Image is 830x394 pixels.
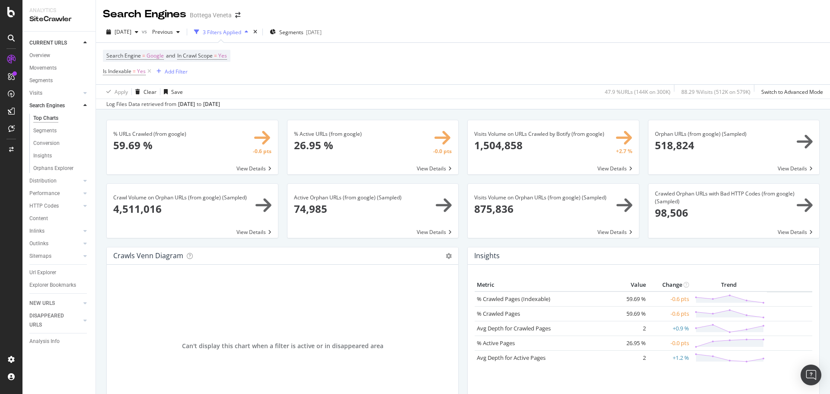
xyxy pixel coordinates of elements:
span: Previous [149,28,173,35]
a: Sitemaps [29,252,81,261]
span: 2025 Oct. 5th [115,28,131,35]
div: Save [171,88,183,96]
div: Add Filter [165,68,188,75]
button: Switch to Advanced Mode [758,85,823,99]
span: = [142,52,145,59]
div: Search Engines [103,7,186,22]
span: Search Engine [106,52,141,59]
a: Url Explorer [29,268,89,277]
div: Explorer Bookmarks [29,281,76,290]
a: Analysis Info [29,337,89,346]
span: = [133,67,136,75]
div: Sitemaps [29,252,51,261]
td: 59.69 % [613,306,648,321]
span: Is Indexable [103,67,131,75]
div: Bottega Veneta [190,11,232,19]
th: Metric [475,279,613,291]
div: Switch to Advanced Mode [761,88,823,96]
div: Content [29,214,48,223]
button: Clear [132,85,156,99]
div: Conversion [33,139,60,148]
div: Clear [144,88,156,96]
a: Visits [29,89,81,98]
td: 26.95 % [613,336,648,350]
td: -0.6 pts [648,291,691,307]
a: % Crawled Pages (Indexable) [477,295,550,303]
td: +0.9 % [648,321,691,336]
a: Outlinks [29,239,81,248]
div: Open Intercom Messenger [801,365,821,385]
div: Analysis Info [29,337,60,346]
button: Save [160,85,183,99]
div: Analytics [29,7,89,14]
a: Insights [33,151,89,160]
a: Conversion [33,139,89,148]
a: DISAPPEARED URLS [29,311,81,330]
div: [DATE] [203,100,220,108]
button: 3 Filters Applied [191,25,252,39]
div: Performance [29,189,60,198]
td: 2 [613,350,648,365]
a: Performance [29,189,81,198]
div: times [252,28,259,36]
a: HTTP Codes [29,202,81,211]
td: +1.2 % [648,350,691,365]
div: CURRENT URLS [29,38,67,48]
a: Search Engines [29,101,81,110]
div: Orphans Explorer [33,164,73,173]
a: Explorer Bookmarks [29,281,89,290]
div: Visits [29,89,42,98]
div: Outlinks [29,239,48,248]
span: Segments [279,29,303,36]
div: DISAPPEARED URLS [29,311,73,330]
a: % Crawled Pages [477,310,520,317]
a: Segments [33,126,89,135]
div: Log Files Data retrieved from to [106,100,220,108]
th: Value [613,279,648,291]
span: Yes [137,65,146,77]
div: Apply [115,88,128,96]
span: and [166,52,175,59]
td: 2 [613,321,648,336]
a: % Active Pages [477,339,515,347]
a: Avg Depth for Crawled Pages [477,324,551,332]
th: Trend [691,279,767,291]
div: arrow-right-arrow-left [235,12,240,18]
a: Overview [29,51,89,60]
span: = [214,52,217,59]
a: Distribution [29,176,81,186]
td: -0.6 pts [648,306,691,321]
button: Segments[DATE] [266,25,325,39]
a: Top Charts [33,114,89,123]
div: Distribution [29,176,57,186]
div: Overview [29,51,50,60]
div: Insights [33,151,52,160]
div: Url Explorer [29,268,56,277]
div: [DATE] [178,100,195,108]
a: Avg Depth for Active Pages [477,354,546,362]
h4: Insights [474,250,500,262]
span: Yes [218,50,227,62]
div: 47.9 % URLs ( 144K on 300K ) [605,88,670,96]
div: [DATE] [306,29,322,36]
a: Content [29,214,89,223]
button: Add Filter [153,66,188,77]
div: 88.29 % Visits ( 512K on 579K ) [681,88,750,96]
i: Options [446,253,452,259]
td: -0.0 pts [648,336,691,350]
h4: Crawls Venn Diagram [113,250,183,262]
span: vs [142,28,149,35]
a: Movements [29,64,89,73]
div: Inlinks [29,227,45,236]
div: Segments [33,126,57,135]
div: Segments [29,76,53,85]
th: Change [648,279,691,291]
button: Previous [149,25,183,39]
td: 59.69 % [613,291,648,307]
span: Can't display this chart when a filter is active or in disappeared area [182,342,383,350]
div: SiteCrawler [29,14,89,24]
div: NEW URLS [29,299,55,308]
div: Top Charts [33,114,58,123]
a: Segments [29,76,89,85]
div: 3 Filters Applied [203,29,241,36]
